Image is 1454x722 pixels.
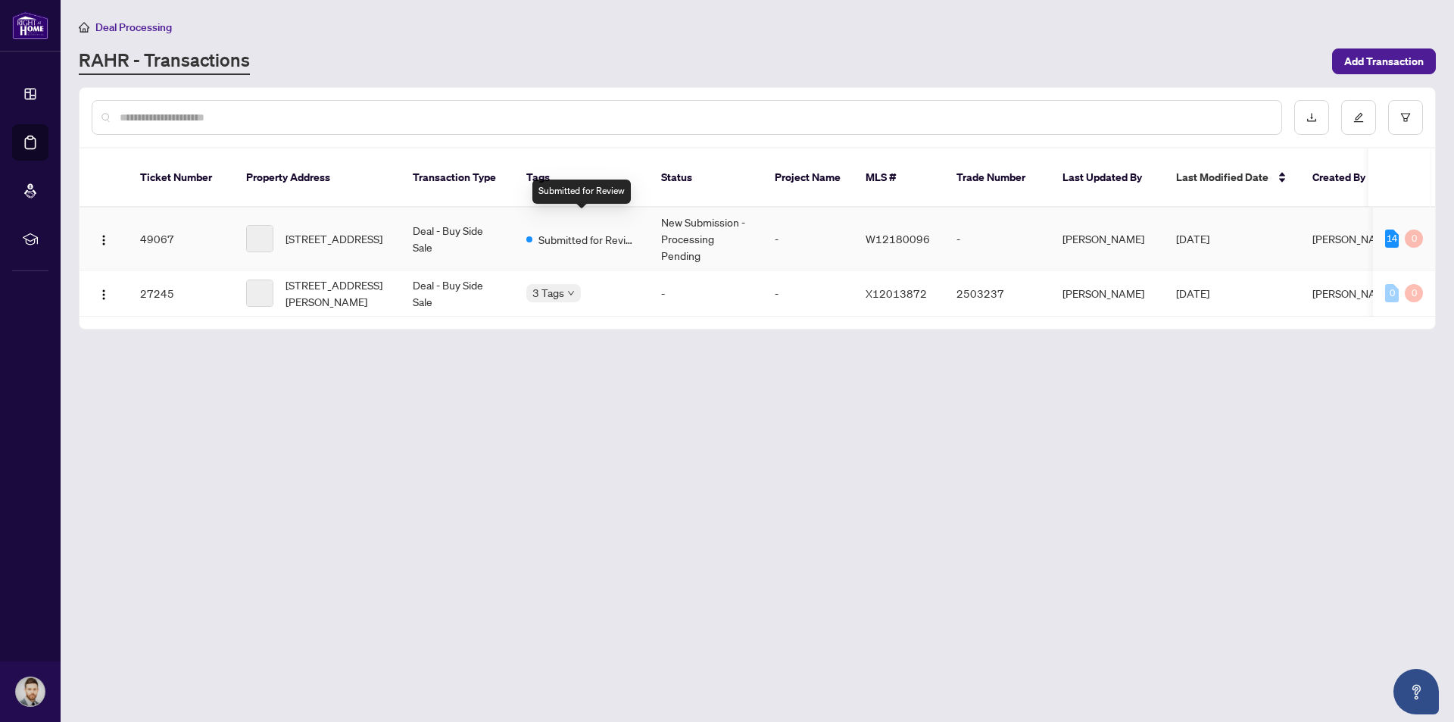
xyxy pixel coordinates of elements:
[285,230,382,247] span: [STREET_ADDRESS]
[763,270,853,317] td: -
[92,281,116,305] button: Logo
[128,270,234,317] td: 27245
[1176,286,1209,300] span: [DATE]
[567,289,575,297] span: down
[763,148,853,208] th: Project Name
[1393,669,1439,714] button: Open asap
[763,208,853,270] td: -
[1312,232,1394,245] span: [PERSON_NAME]
[538,231,637,248] span: Submitted for Review
[866,286,927,300] span: X12013872
[944,270,1050,317] td: 2503237
[1306,112,1317,123] span: download
[1405,284,1423,302] div: 0
[1385,230,1399,248] div: 14
[1341,100,1376,135] button: edit
[16,677,45,706] img: Profile Icon
[532,180,631,204] div: Submitted for Review
[1405,230,1423,248] div: 0
[95,20,172,34] span: Deal Processing
[128,148,234,208] th: Ticket Number
[649,148,763,208] th: Status
[866,232,930,245] span: W12180096
[12,11,48,39] img: logo
[649,270,763,317] td: -
[1164,148,1300,208] th: Last Modified Date
[128,208,234,270] td: 49067
[98,289,110,301] img: Logo
[285,277,388,310] span: [STREET_ADDRESS][PERSON_NAME]
[234,148,401,208] th: Property Address
[79,22,89,33] span: home
[944,148,1050,208] th: Trade Number
[1332,48,1436,74] button: Add Transaction
[1050,270,1164,317] td: [PERSON_NAME]
[79,48,250,75] a: RAHR - Transactions
[1176,232,1209,245] span: [DATE]
[92,227,116,251] button: Logo
[1294,100,1329,135] button: download
[1344,49,1424,73] span: Add Transaction
[1400,112,1411,123] span: filter
[1312,286,1394,300] span: [PERSON_NAME]
[1050,208,1164,270] td: [PERSON_NAME]
[853,148,944,208] th: MLS #
[1385,284,1399,302] div: 0
[514,148,649,208] th: Tags
[1353,112,1364,123] span: edit
[1388,100,1423,135] button: filter
[1050,148,1164,208] th: Last Updated By
[1176,169,1268,186] span: Last Modified Date
[532,284,564,302] span: 3 Tags
[401,270,514,317] td: Deal - Buy Side Sale
[944,208,1050,270] td: -
[98,234,110,246] img: Logo
[401,208,514,270] td: Deal - Buy Side Sale
[401,148,514,208] th: Transaction Type
[649,208,763,270] td: New Submission - Processing Pending
[1300,148,1391,208] th: Created By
